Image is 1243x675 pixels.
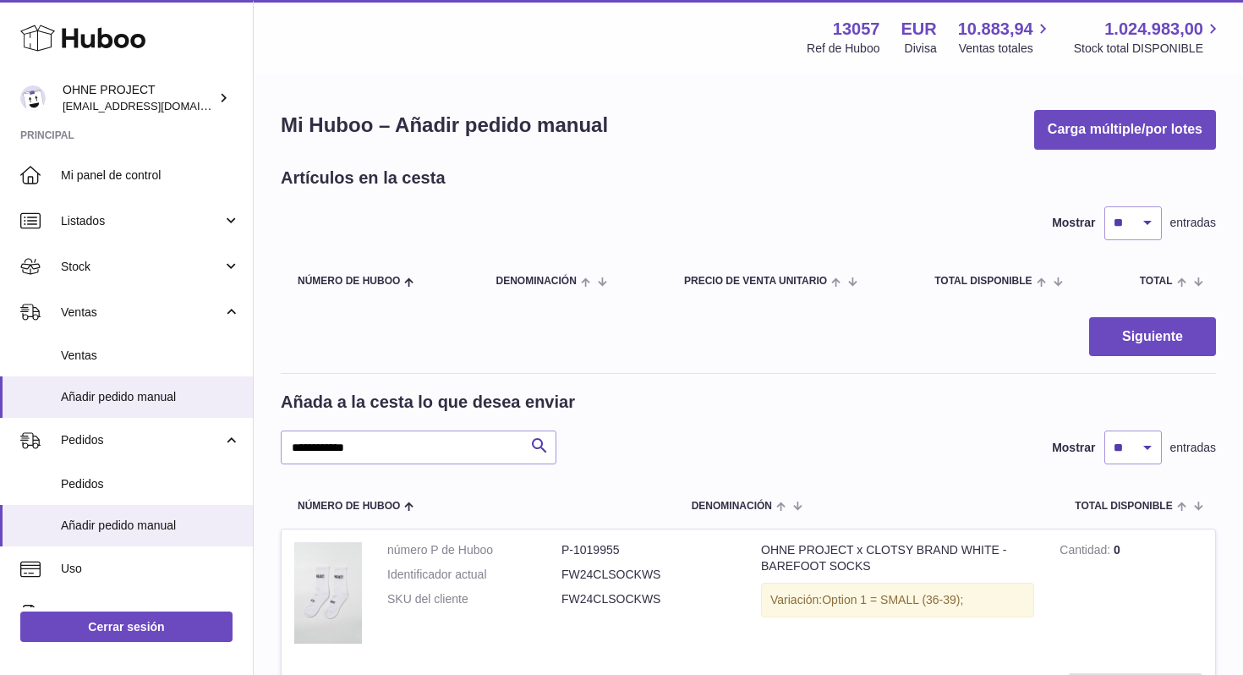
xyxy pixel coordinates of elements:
span: Pedidos [61,432,222,448]
h1: Mi Huboo – Añadir pedido manual [281,112,608,139]
span: Stock total DISPONIBLE [1074,41,1223,57]
img: support@ohneproject.com [20,85,46,111]
button: Siguiente [1089,317,1216,357]
span: Precio de venta unitario [684,276,827,287]
div: Ref de Huboo [807,41,879,57]
span: Ventas totales [959,41,1053,57]
dd: FW24CLSOCKWS [561,567,736,583]
label: Mostrar [1052,215,1095,231]
strong: Cantidad [1060,543,1114,561]
div: OHNE PROJECT [63,82,215,114]
span: Número de Huboo [298,276,400,287]
span: 1.024.983,00 [1104,18,1203,41]
dd: FW24CLSOCKWS [561,591,736,607]
span: Uso [61,561,240,577]
span: Mi panel de control [61,167,240,184]
label: Mostrar [1052,440,1095,456]
td: 0 [1047,530,1215,661]
a: Cerrar sesión [20,612,233,642]
h2: Artículos en la cesta [281,167,446,189]
span: Pedidos [61,476,240,492]
button: Carga múltiple/por lotes [1034,110,1216,150]
span: entradas [1170,440,1216,456]
span: entradas [1170,215,1216,231]
span: Ventas [61,305,222,321]
span: Total DISPONIBLE [1075,501,1172,512]
td: OHNE PROJECT x CLOTSY BRAND WHITE - BAREFOOT SOCKS [748,530,1047,661]
span: Stock [61,259,222,275]
span: Ventas [61,348,240,364]
span: 10.883,94 [958,18,1033,41]
span: Añadir pedido manual [61,389,240,405]
dd: P-1019955 [561,542,736,558]
span: Denominación [692,501,772,512]
span: Option 1 = SMALL (36-39); [822,593,963,606]
span: Total [1140,276,1173,287]
span: Número de Huboo [298,501,400,512]
dt: SKU del cliente [387,591,561,607]
div: Variación: [761,583,1034,617]
dt: Identificador actual [387,567,561,583]
div: Divisa [905,41,937,57]
a: 1.024.983,00 Stock total DISPONIBLE [1074,18,1223,57]
span: [EMAIL_ADDRESS][DOMAIN_NAME] [63,99,249,112]
span: Denominación [496,276,576,287]
a: 10.883,94 Ventas totales [958,18,1053,57]
h2: Añada a la cesta lo que desea enviar [281,391,575,414]
strong: EUR [901,18,936,41]
span: Listados [61,213,222,229]
span: Añadir pedido manual [61,518,240,534]
strong: 13057 [833,18,880,41]
span: Total DISPONIBLE [934,276,1032,287]
img: OHNE PROJECT x CLOTSY BRAND WHITE - BAREFOOT SOCKS [294,542,362,644]
span: Facturación y pagos [61,606,222,623]
dt: número P de Huboo [387,542,561,558]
